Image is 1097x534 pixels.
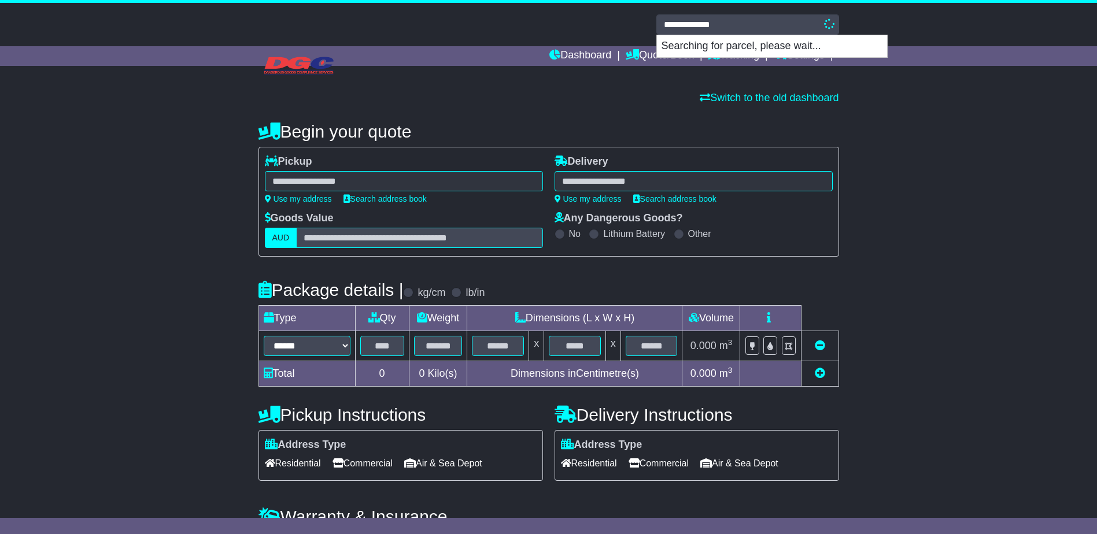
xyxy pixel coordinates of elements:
[728,366,733,374] sup: 3
[690,368,716,379] span: 0.000
[466,287,485,299] label: lb/in
[700,454,778,472] span: Air & Sea Depot
[688,228,711,239] label: Other
[467,306,682,331] td: Dimensions (L x W x H)
[657,35,887,57] p: Searching for parcel, please wait...
[333,454,393,472] span: Commercial
[549,46,611,66] a: Dashboard
[355,306,409,331] td: Qty
[355,361,409,387] td: 0
[815,368,825,379] a: Add new item
[815,340,825,351] a: Remove this item
[265,228,297,248] label: AUD
[258,306,355,331] td: Type
[467,361,682,387] td: Dimensions in Centimetre(s)
[633,194,716,203] a: Search address book
[719,368,733,379] span: m
[258,405,543,424] h4: Pickup Instructions
[265,212,334,225] label: Goods Value
[690,340,716,351] span: 0.000
[258,122,839,141] h4: Begin your quote
[258,507,839,526] h4: Warranty & Insurance
[626,46,694,66] a: Quote/Book
[561,454,617,472] span: Residential
[418,287,445,299] label: kg/cm
[561,439,642,451] label: Address Type
[569,228,581,239] label: No
[555,194,622,203] a: Use my address
[409,306,467,331] td: Weight
[409,361,467,387] td: Kilo(s)
[258,280,404,299] h4: Package details |
[719,340,733,351] span: m
[700,92,839,103] a: Switch to the old dashboard
[605,331,620,361] td: x
[265,194,332,203] a: Use my address
[555,405,839,424] h4: Delivery Instructions
[258,361,355,387] td: Total
[265,454,321,472] span: Residential
[603,228,665,239] label: Lithium Battery
[555,212,683,225] label: Any Dangerous Goods?
[682,306,740,331] td: Volume
[629,454,689,472] span: Commercial
[265,155,312,168] label: Pickup
[265,439,346,451] label: Address Type
[419,368,424,379] span: 0
[404,454,482,472] span: Air & Sea Depot
[728,338,733,347] sup: 3
[343,194,427,203] a: Search address book
[529,331,544,361] td: x
[555,155,608,168] label: Delivery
